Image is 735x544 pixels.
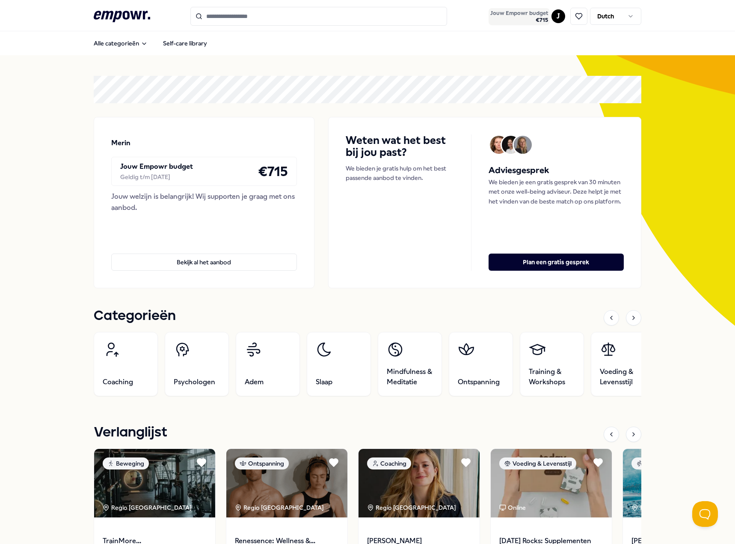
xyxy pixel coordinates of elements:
h5: Adviesgesprek [489,164,624,177]
a: Coaching [94,332,158,396]
a: Psychologen [165,332,229,396]
button: Plan een gratis gesprek [489,254,624,271]
h4: Weten wat het best bij jou past? [346,135,454,158]
h1: Verlanglijst [94,422,167,443]
a: Mindfulness & Meditatie [378,332,442,396]
a: Training & Workshops [520,332,584,396]
a: Adem [236,332,300,396]
span: Slaap [316,377,332,387]
div: Regio [GEOGRAPHIC_DATA] [367,503,457,512]
div: Voeding & Levensstijl [499,457,576,469]
a: Self-care library [156,35,214,52]
p: We bieden je gratis hulp om het best passende aanbod te vinden. [346,164,454,183]
button: Bekijk al het aanbod [111,254,297,271]
a: Voeding & Levensstijl [591,332,655,396]
img: Avatar [514,136,532,154]
span: Ontspanning [458,377,500,387]
h4: € 715 [258,161,288,182]
iframe: Help Scout Beacon - Open [692,501,718,527]
a: Ontspanning [449,332,513,396]
button: J [551,9,565,23]
span: Jouw Empowr budget [490,10,548,17]
span: Adem [245,377,264,387]
button: Alle categorieën [87,35,154,52]
span: € 715 [490,17,548,24]
div: Regio [GEOGRAPHIC_DATA] [103,503,193,512]
span: Psychologen [174,377,215,387]
a: Slaap [307,332,371,396]
img: Avatar [502,136,520,154]
p: Jouw Empowr budget [120,161,193,172]
div: Ontspanning [235,457,289,469]
span: Voeding & Levensstijl [600,367,646,387]
a: Jouw Empowr budget€715 [487,7,551,25]
a: Bekijk al het aanbod [111,240,297,271]
div: Regio [GEOGRAPHIC_DATA] [631,503,722,512]
div: Beweging [103,457,149,469]
p: Merin [111,137,130,149]
button: Jouw Empowr budget€715 [489,8,550,25]
img: package image [359,449,480,517]
div: Coaching [367,457,411,469]
span: Mindfulness & Meditatie [387,367,433,387]
img: package image [94,449,215,517]
nav: Main [87,35,214,52]
div: Regio [GEOGRAPHIC_DATA] [235,503,325,512]
img: package image [226,449,347,517]
img: Avatar [490,136,508,154]
span: Coaching [103,377,133,387]
img: package image [491,449,612,517]
div: Online [499,503,526,512]
div: Adem [631,457,666,469]
div: Geldig t/m [DATE] [120,172,193,182]
p: We bieden je een gratis gesprek van 30 minuten met onze well-being adviseur. Deze helpt je met he... [489,177,624,206]
h1: Categorieën [94,305,176,327]
div: Jouw welzijn is belangrijk! Wij supporten je graag met ons aanbod. [111,191,297,213]
span: Training & Workshops [529,367,575,387]
input: Search for products, categories or subcategories [190,7,447,26]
